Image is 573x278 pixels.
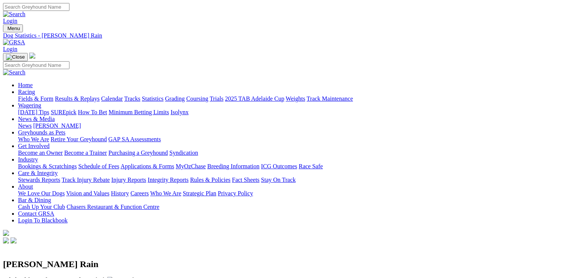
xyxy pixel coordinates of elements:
[3,32,570,39] a: Dog Statistics - [PERSON_NAME] Rain
[29,53,35,59] img: logo-grsa-white.png
[78,109,107,115] a: How To Bet
[18,197,51,203] a: Bar & Dining
[190,177,231,183] a: Rules & Policies
[18,170,58,176] a: Care & Integrity
[18,122,32,129] a: News
[111,177,146,183] a: Injury Reports
[18,183,33,190] a: About
[18,190,570,197] div: About
[3,3,69,11] input: Search
[66,204,159,210] a: Chasers Restaurant & Function Centre
[18,150,570,156] div: Get Involved
[64,150,107,156] a: Become a Trainer
[101,95,123,102] a: Calendar
[18,190,65,196] a: We Love Our Dogs
[165,95,185,102] a: Grading
[3,46,17,52] a: Login
[170,109,188,115] a: Isolynx
[218,190,253,196] a: Privacy Policy
[18,136,570,143] div: Greyhounds as Pets
[18,177,60,183] a: Stewards Reports
[130,190,149,196] a: Careers
[18,150,63,156] a: Become an Owner
[18,102,41,109] a: Wagering
[78,163,119,169] a: Schedule of Fees
[18,109,49,115] a: [DATE] Tips
[3,69,26,76] img: Search
[18,129,65,136] a: Greyhounds as Pets
[210,95,223,102] a: Trials
[18,82,33,88] a: Home
[207,163,259,169] a: Breeding Information
[286,95,305,102] a: Weights
[261,163,297,169] a: ICG Outcomes
[109,150,168,156] a: Purchasing a Greyhound
[3,24,23,32] button: Toggle navigation
[124,95,140,102] a: Tracks
[3,53,28,61] button: Toggle navigation
[18,95,53,102] a: Fields & Form
[18,143,50,149] a: Get Involved
[18,122,570,129] div: News & Media
[8,26,20,31] span: Menu
[109,136,161,142] a: GAP SA Assessments
[11,237,17,243] img: twitter.svg
[261,177,296,183] a: Stay On Track
[18,163,570,170] div: Industry
[6,54,25,60] img: Close
[18,156,38,163] a: Industry
[111,190,129,196] a: History
[3,11,26,18] img: Search
[121,163,174,169] a: Applications & Forms
[183,190,216,196] a: Strategic Plan
[18,109,570,116] div: Wagering
[18,204,570,210] div: Bar & Dining
[66,190,109,196] a: Vision and Values
[18,116,55,122] a: News & Media
[3,39,25,46] img: GRSA
[307,95,353,102] a: Track Maintenance
[176,163,206,169] a: MyOzChase
[51,136,107,142] a: Retire Your Greyhound
[18,210,54,217] a: Contact GRSA
[33,122,81,129] a: [PERSON_NAME]
[18,89,35,95] a: Racing
[18,177,570,183] div: Care & Integrity
[3,259,570,269] h2: [PERSON_NAME] Rain
[3,230,9,236] img: logo-grsa-white.png
[62,177,110,183] a: Track Injury Rebate
[18,95,570,102] div: Racing
[18,217,68,224] a: Login To Blackbook
[225,95,284,102] a: 2025 TAB Adelaide Cup
[142,95,164,102] a: Statistics
[18,136,49,142] a: Who We Are
[55,95,100,102] a: Results & Replays
[299,163,323,169] a: Race Safe
[148,177,188,183] a: Integrity Reports
[18,204,65,210] a: Cash Up Your Club
[18,163,77,169] a: Bookings & Scratchings
[150,190,181,196] a: Who We Are
[3,18,17,24] a: Login
[232,177,259,183] a: Fact Sheets
[51,109,76,115] a: SUREpick
[169,150,198,156] a: Syndication
[3,237,9,243] img: facebook.svg
[186,95,208,102] a: Coursing
[109,109,169,115] a: Minimum Betting Limits
[3,61,69,69] input: Search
